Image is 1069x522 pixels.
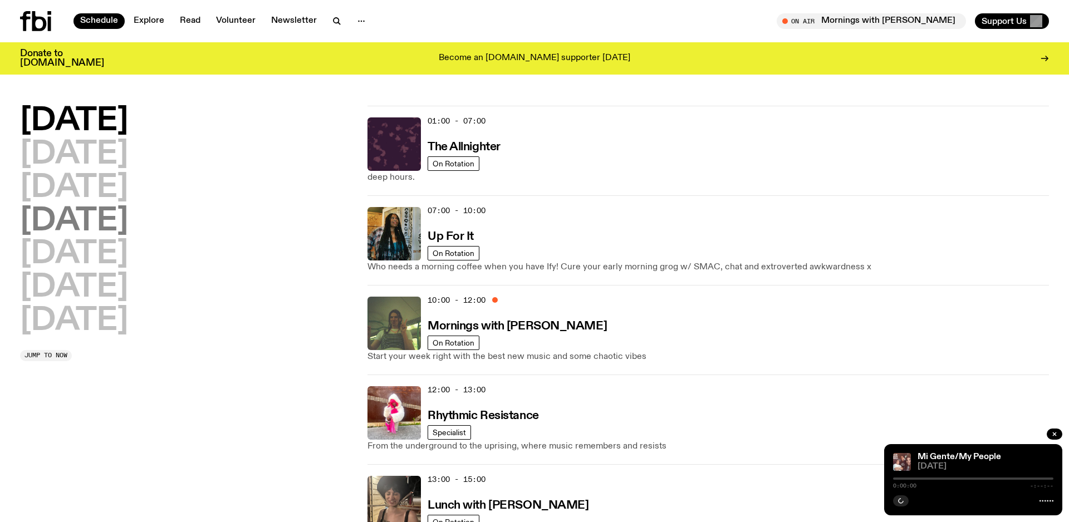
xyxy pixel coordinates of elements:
[209,13,262,29] a: Volunteer
[73,13,125,29] a: Schedule
[428,410,539,422] h3: Rhythmic Resistance
[428,295,486,306] span: 10:00 - 12:00
[24,352,67,358] span: Jump to now
[367,297,421,350] img: Jim Kretschmer in a really cute outfit with cute braids, standing on a train holding up a peace s...
[982,16,1027,26] span: Support Us
[777,13,966,29] button: On AirMornings with [PERSON_NAME] / the return of the feral
[433,338,474,347] span: On Rotation
[367,440,1049,453] p: From the underground to the uprising, where music remembers and resists
[428,246,479,260] a: On Rotation
[428,156,479,171] a: On Rotation
[20,306,128,337] button: [DATE]
[20,272,128,303] button: [DATE]
[20,106,128,137] button: [DATE]
[264,13,323,29] a: Newsletter
[433,249,474,257] span: On Rotation
[433,428,466,436] span: Specialist
[20,139,128,170] button: [DATE]
[918,462,1053,471] span: [DATE]
[20,49,104,68] h3: Donate to [DOMAIN_NAME]
[428,321,607,332] h3: Mornings with [PERSON_NAME]
[127,13,171,29] a: Explore
[428,229,474,243] a: Up For It
[439,53,630,63] p: Become an [DOMAIN_NAME] supporter [DATE]
[20,239,128,270] button: [DATE]
[433,159,474,168] span: On Rotation
[367,386,421,440] img: Attu crouches on gravel in front of a brown wall. They are wearing a white fur coat with a hood, ...
[428,500,589,511] h3: Lunch with [PERSON_NAME]
[428,474,486,485] span: 13:00 - 15:00
[428,385,486,395] span: 12:00 - 13:00
[428,425,471,440] a: Specialist
[918,452,1001,461] a: Mi Gente/My People
[367,350,1049,363] p: Start your week right with the best new music and some chaotic vibes
[20,350,72,361] button: Jump to now
[428,318,607,332] a: Mornings with [PERSON_NAME]
[893,483,916,489] span: 0:00:00
[975,13,1049,29] button: Support Us
[428,336,479,350] a: On Rotation
[367,207,421,260] img: Ify - a Brown Skin girl with black braided twists, looking up to the side with her tongue stickin...
[367,260,1049,274] p: Who needs a morning coffee when you have Ify! Cure your early morning grog w/ SMAC, chat and extr...
[428,116,486,126] span: 01:00 - 07:00
[173,13,207,29] a: Read
[428,139,501,153] a: The Allnighter
[428,141,501,153] h3: The Allnighter
[20,206,128,237] button: [DATE]
[428,408,539,422] a: Rhythmic Resistance
[367,171,1049,184] p: deep hours.
[428,205,486,216] span: 07:00 - 10:00
[1030,483,1053,489] span: -:--:--
[428,231,474,243] h3: Up For It
[428,498,589,511] a: Lunch with [PERSON_NAME]
[20,173,128,204] button: [DATE]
